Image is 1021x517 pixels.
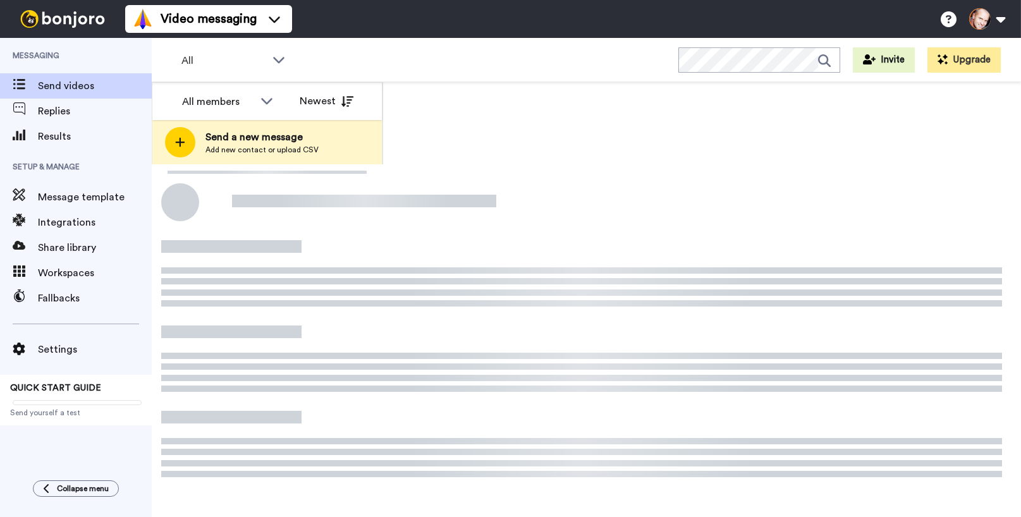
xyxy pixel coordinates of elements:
[15,10,110,28] img: bj-logo-header-white.svg
[205,145,319,155] span: Add new contact or upload CSV
[38,104,152,119] span: Replies
[57,484,109,494] span: Collapse menu
[181,53,266,68] span: All
[38,342,152,357] span: Settings
[161,10,257,28] span: Video messaging
[10,384,101,392] span: QUICK START GUIDE
[133,9,153,29] img: vm-color.svg
[38,265,152,281] span: Workspaces
[10,408,142,418] span: Send yourself a test
[853,47,915,73] button: Invite
[38,190,152,205] span: Message template
[38,240,152,255] span: Share library
[33,480,119,497] button: Collapse menu
[38,215,152,230] span: Integrations
[927,47,1001,73] button: Upgrade
[38,291,152,306] span: Fallbacks
[38,129,152,144] span: Results
[38,78,152,94] span: Send videos
[205,130,319,145] span: Send a new message
[290,88,363,114] button: Newest
[182,94,254,109] div: All members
